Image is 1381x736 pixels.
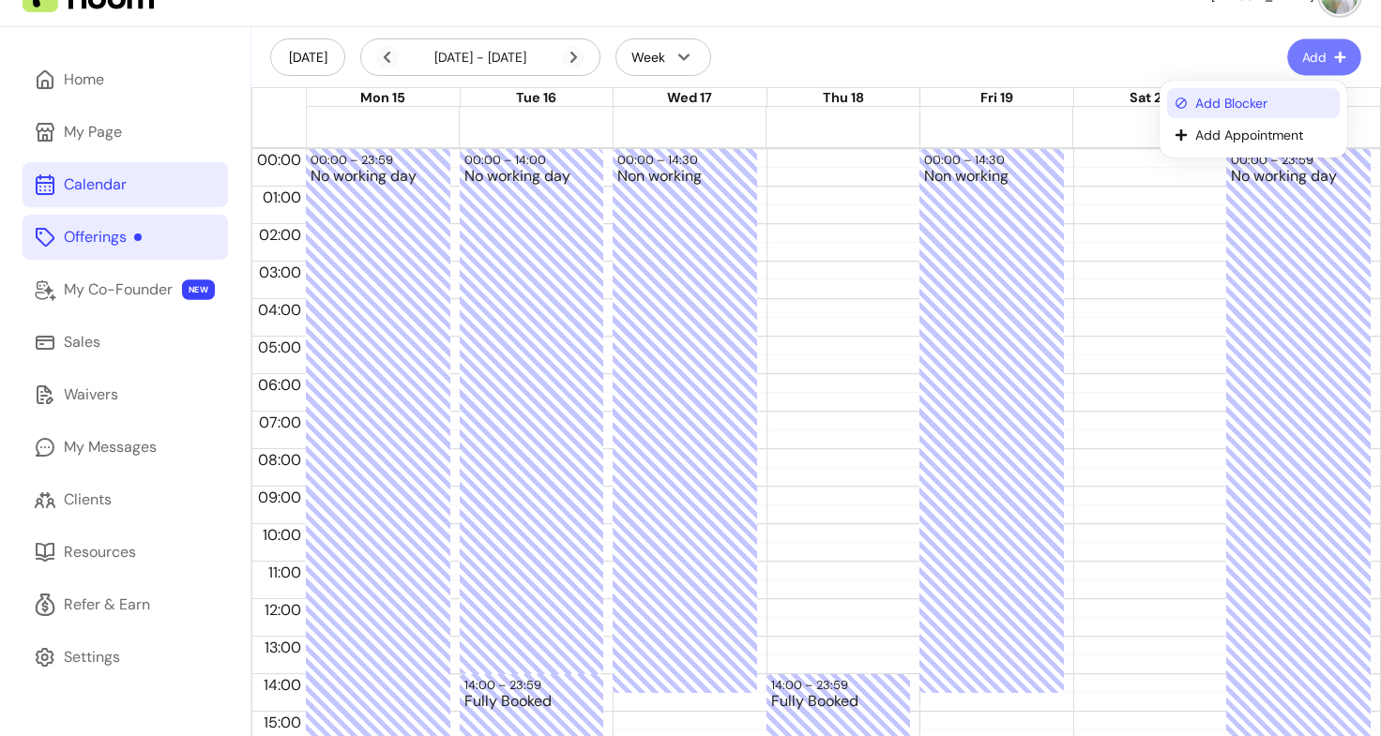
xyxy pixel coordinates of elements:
div: Non working [617,169,752,691]
span: 13:00 [260,638,306,657]
a: Clients [23,477,228,522]
div: My Messages [64,436,157,458]
div: 00:00 – 23:59 [311,151,446,169]
div: 00:00 – 14:30: Non working [613,149,757,693]
span: 12:00 [260,600,306,620]
span: Mon 15 [360,89,405,106]
a: My Messages [23,425,228,470]
div: 00:00 – 14:30 [924,151,1009,169]
span: 14:00 [259,675,306,695]
span: 09:00 [253,488,306,507]
div: Resources [64,541,136,563]
span: 11:00 [264,563,306,582]
div: My Co-Founder [64,278,173,301]
span: 00:00 [252,150,306,170]
div: Clients [64,488,112,511]
span: Thu 18 [823,89,864,106]
span: 04:00 [253,300,306,320]
div: My Page [64,121,122,143]
div: 00:00 – 14:00: No working day [460,149,604,674]
a: Waivers [23,372,228,417]
span: Fri 19 [980,89,1013,106]
span: Sat 20 [1130,89,1171,106]
button: [DATE] [270,38,345,76]
div: Calendar [64,173,127,196]
span: 07:00 [254,413,306,432]
span: 01:00 [258,188,306,207]
div: 14:00 – 23:59 [771,676,853,694]
ul: Add [1167,88,1340,150]
button: Add [1287,39,1361,76]
div: [DATE] - [DATE] [376,46,584,68]
span: 02:00 [254,225,306,245]
a: My Co-Founder [23,267,228,312]
div: 00:00 – 23:59 [1231,151,1318,169]
div: Waivers [64,383,118,406]
span: 08:00 [253,450,306,470]
a: Settings [23,635,228,680]
a: My Page [23,110,228,155]
div: 00:00 – 14:30: Non working [919,149,1064,693]
div: 00:00 – 14:00 [464,151,599,169]
span: Wed 17 [667,89,712,106]
span: 10:00 [258,525,306,545]
div: 14:00 – 23:59 [464,676,546,694]
a: Calendar [23,162,228,207]
span: 03:00 [254,263,306,282]
a: Home [23,57,228,102]
a: Sales [23,320,228,365]
span: 15:00 [259,713,306,732]
span: Add Blocker [1195,94,1332,113]
span: 06:00 [253,375,306,395]
div: Sales [64,331,100,353]
div: Offerings [64,226,142,248]
span: Add Appointment [1195,126,1332,144]
a: Resources [23,530,228,575]
span: 05:00 [253,338,306,357]
div: Refer & Earn [64,593,150,616]
div: Non working [924,169,1059,691]
span: Tue 16 [516,89,556,106]
button: Week [615,38,711,76]
a: Offerings [23,215,228,260]
a: Refer & Earn [23,582,228,627]
div: 00:00 – 14:30 [617,151,703,169]
div: No working day [464,169,599,690]
div: Settings [64,646,120,668]
div: Home [64,68,104,91]
span: NEW [182,279,215,300]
